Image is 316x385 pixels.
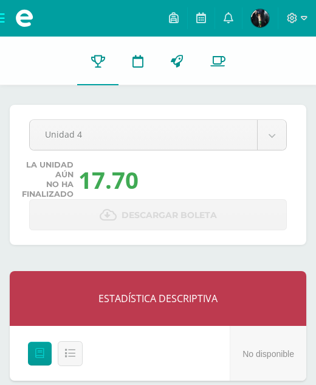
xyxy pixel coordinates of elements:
span: La unidad aún no ha finalizado [22,160,74,199]
div: 17.70 [78,164,139,196]
span: Descargar boleta [122,200,217,230]
div: ESTADÍSTICA DESCRIPTIVA [10,271,306,326]
a: Unidad 4 [30,120,286,150]
img: 60db0f91bbcf37e9f896dc4a507d05ee.png [251,9,269,27]
span: No disponible [242,349,294,359]
span: Unidad 4 [45,120,242,149]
